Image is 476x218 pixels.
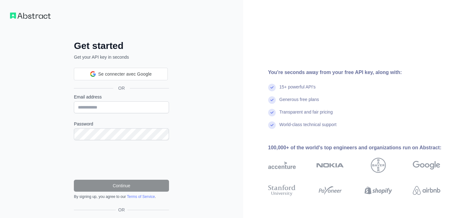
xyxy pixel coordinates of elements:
img: airbnb [413,183,440,197]
img: shopify [365,183,392,197]
button: Continue [74,180,169,192]
img: nokia [316,158,344,173]
div: 100,000+ of the world's top engineers and organizations run on Abstract: [268,144,460,152]
div: Se connecter avec Google [74,68,168,80]
img: accenture [268,158,296,173]
iframe: reCAPTCHA [74,148,169,172]
div: 15+ powerful API's [279,84,316,96]
img: Workflow [10,13,51,19]
div: You're seconds away from your free API key, along with: [268,69,460,76]
span: OR [116,207,127,213]
img: check mark [268,121,276,129]
img: bayer [371,158,386,173]
img: google [413,158,440,173]
span: Se connecter avec Google [98,71,152,77]
img: payoneer [316,183,344,197]
img: check mark [268,84,276,91]
img: stanford university [268,183,296,197]
div: By signing up, you agree to our . [74,194,169,199]
label: Password [74,121,169,127]
h2: Get started [74,40,169,51]
p: Get your API key in seconds [74,54,169,60]
a: Terms of Service [127,194,155,199]
span: OR [113,85,130,91]
img: check mark [268,96,276,104]
div: Generous free plans [279,96,319,109]
img: check mark [268,109,276,116]
div: Transparent and fair pricing [279,109,333,121]
div: World-class technical support [279,121,337,134]
label: Email address [74,94,169,100]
